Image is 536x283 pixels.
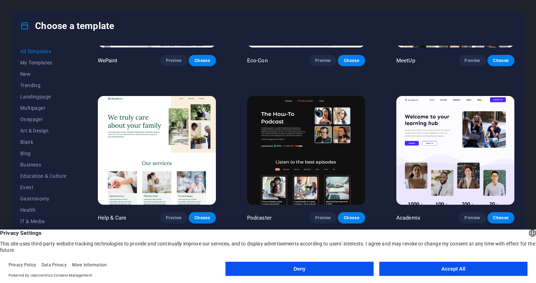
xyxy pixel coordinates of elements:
span: Choose [344,58,359,63]
span: Business [20,162,67,168]
span: Multipager [20,105,67,111]
h4: Choose a template [20,20,114,32]
span: Blog [20,151,67,156]
span: Event [20,185,67,190]
span: Choose [344,215,359,221]
p: WePaint [98,57,118,64]
button: Event [20,182,67,193]
button: Choose [487,55,514,66]
button: Choose [189,212,216,223]
p: Podcaster [247,214,272,221]
img: Podcaster [247,96,365,205]
button: Preview [309,212,336,223]
button: Onepager [20,114,67,125]
span: Choose [194,58,210,63]
button: Blog [20,148,67,159]
span: Choose [493,215,509,221]
button: Landingpage [20,91,67,102]
span: IT & Media [20,219,67,224]
button: Choose [487,212,514,223]
button: Gastronomy [20,193,67,204]
button: Choose [338,55,365,66]
button: Business [20,159,67,170]
span: Choose [493,58,509,63]
button: Legal & Finance [20,227,67,238]
button: Choose [338,212,365,223]
button: New [20,68,67,80]
p: MeetUp [396,57,415,64]
p: Help & Care [98,214,127,221]
button: Health [20,204,67,216]
button: Preview [459,212,486,223]
button: Preview [459,55,486,66]
button: Trending [20,80,67,91]
button: My Templates [20,57,67,68]
button: IT & Media [20,216,67,227]
span: Preview [166,215,182,221]
button: Art & Design [20,125,67,136]
span: Preview [464,215,480,221]
span: Blank [20,139,67,145]
button: Education & Culture [20,170,67,182]
span: Preview [464,58,480,63]
button: Choose [189,55,216,66]
span: Choose [194,215,210,221]
span: Education & Culture [20,173,67,179]
span: Trending [20,83,67,88]
img: Help & Care [98,96,216,205]
span: Art & Design [20,128,67,134]
p: Eco-Con [247,57,268,64]
span: Onepager [20,117,67,122]
span: All Templates [20,49,67,54]
button: Multipager [20,102,67,114]
span: Health [20,207,67,213]
button: Preview [309,55,336,66]
span: Preview [166,58,182,63]
p: Academix [396,214,420,221]
button: Preview [160,212,187,223]
span: My Templates [20,60,67,66]
button: Blank [20,136,67,148]
span: Landingpage [20,94,67,100]
span: Gastronomy [20,196,67,202]
img: Academix [396,96,514,205]
span: New [20,71,67,77]
button: Preview [160,55,187,66]
button: All Templates [20,46,67,57]
span: Preview [315,215,331,221]
span: Preview [315,58,331,63]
